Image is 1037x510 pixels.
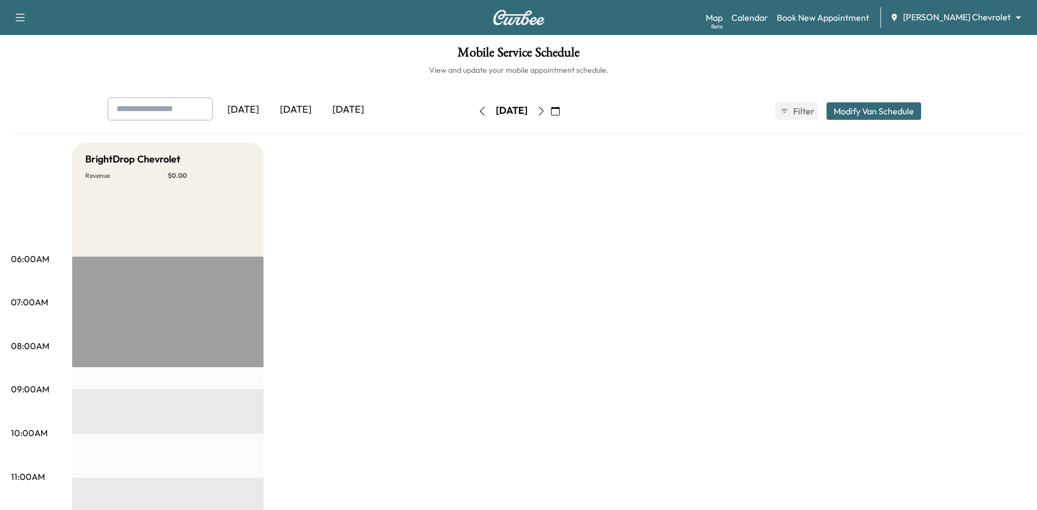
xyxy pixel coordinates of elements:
button: Modify Van Schedule [827,102,921,120]
p: 06:00AM [11,252,49,265]
div: [DATE] [269,97,322,123]
a: Book New Appointment [777,11,869,24]
p: 11:00AM [11,470,45,483]
div: [DATE] [322,97,374,123]
p: 10:00AM [11,426,48,439]
div: Beta [711,22,723,31]
a: Calendar [731,11,768,24]
div: [DATE] [217,97,269,123]
p: $ 0.00 [168,171,250,180]
span: Filter [793,105,813,118]
p: Revenue [85,171,168,180]
p: 09:00AM [11,382,49,396]
h6: View and update your mobile appointment schedule. [11,65,1026,76]
a: MapBeta [706,11,723,24]
button: Filter [775,102,818,120]
span: [PERSON_NAME] Chevrolet [903,11,1011,24]
p: 07:00AM [11,295,48,309]
h1: Mobile Service Schedule [11,46,1026,65]
img: Curbee Logo [493,10,545,25]
div: [DATE] [496,104,528,118]
h5: BrightDrop Chevrolet [85,152,180,167]
p: 08:00AM [11,339,49,352]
